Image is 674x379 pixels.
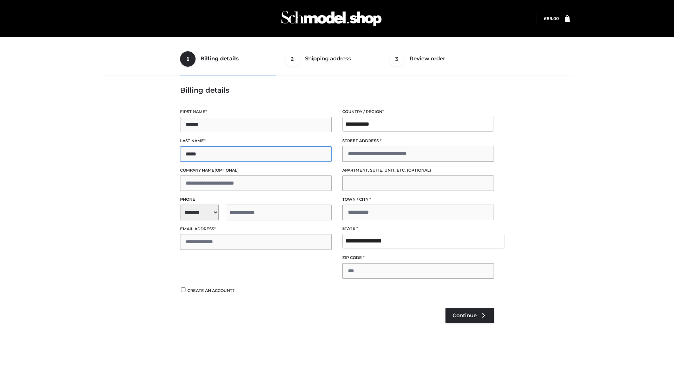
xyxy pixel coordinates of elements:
span: Continue [452,312,477,319]
label: Town / City [342,196,494,203]
label: Last name [180,138,332,144]
label: First name [180,108,332,115]
span: (optional) [407,168,431,173]
a: Continue [445,308,494,323]
span: (optional) [214,168,239,173]
label: ZIP Code [342,254,494,261]
span: Create an account? [187,288,235,293]
input: Create an account? [180,287,186,292]
label: Country / Region [342,108,494,115]
label: Apartment, suite, unit, etc. [342,167,494,174]
bdi: 89.00 [544,16,559,21]
img: Schmodel Admin 964 [279,5,384,32]
label: Email address [180,226,332,232]
span: £ [544,16,547,21]
label: Street address [342,138,494,144]
a: £89.00 [544,16,559,21]
label: Company name [180,167,332,174]
label: State [342,225,494,232]
label: Phone [180,196,332,203]
h3: Billing details [180,86,494,94]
